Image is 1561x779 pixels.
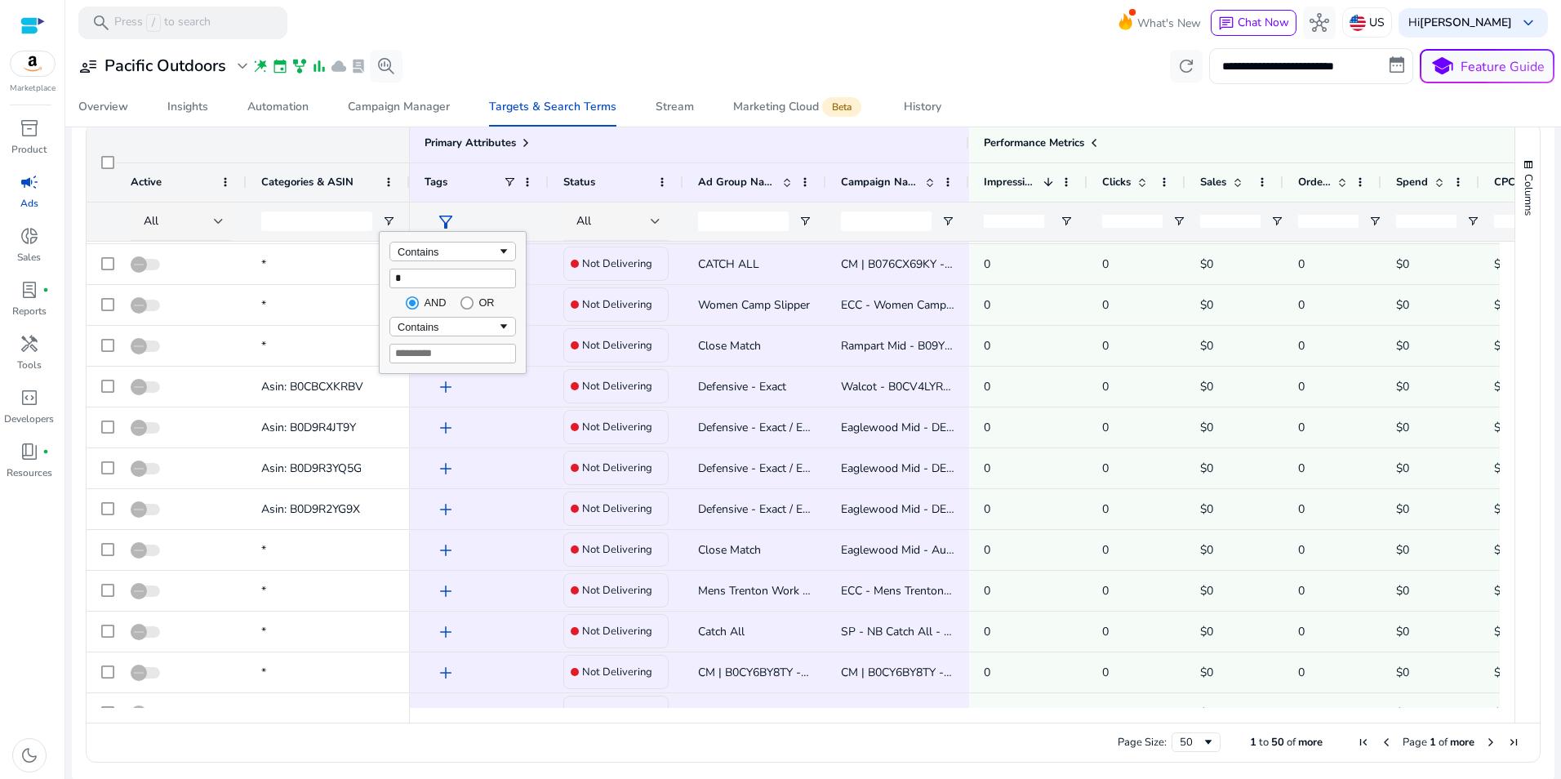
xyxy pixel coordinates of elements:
[1521,174,1536,216] span: Columns
[582,625,652,639] h4: Not Delivering
[822,97,861,117] span: Beta
[1450,735,1474,750] span: more
[1200,492,1269,526] p: $0
[11,142,47,157] p: Product
[841,501,1048,517] span: Eaglewood Mid - DEF - Ex/Exp - AiHello
[331,58,347,74] span: cloud
[1494,665,1507,680] span: $0
[1180,735,1202,750] div: 50
[20,388,39,407] span: code_blocks
[436,500,456,519] span: add
[348,101,450,113] div: Campaign Manager
[733,100,865,114] div: Marketing Cloud
[1172,732,1221,752] div: Page Size
[261,175,354,189] span: Categories & ASIN
[350,58,367,74] span: lab_profile
[436,459,456,479] span: add
[1494,256,1507,272] span: $0
[1060,215,1073,228] button: Open Filter Menu
[167,101,208,113] div: Insights
[11,51,55,76] img: amazon.svg
[436,212,456,232] span: filter_alt
[1287,735,1296,750] span: of
[20,746,39,765] span: dark_mode
[582,340,652,353] h4: Not Delivering
[1396,461,1409,476] span: $0
[1200,247,1269,281] p: $0
[1137,9,1201,38] span: What's New
[841,256,1050,272] span: CM | B076CX69KY - AUTO | CATCH ALL
[582,299,652,312] h4: Not Delivering
[20,334,39,354] span: handyman
[1102,706,1109,721] span: 0
[261,501,360,517] span: Asin: B0D9R2YG9X
[563,175,595,189] span: Status
[1396,501,1409,517] span: $0
[389,317,516,336] div: Filtering operator
[144,213,158,229] span: All
[841,583,1047,599] span: ECC - Mens Trenton Work Shoes - Auto
[261,420,356,435] span: Asin: B0D9R4JT9Y
[582,462,652,475] h4: Not Delivering
[698,175,776,189] span: Ad Group Name
[582,707,652,720] h4: Not Delivering
[1310,13,1329,33] span: hub
[436,377,456,397] span: add
[841,461,1048,476] span: Eaglewood Mid - DEF - Ex/Exp - AiHello
[1259,735,1269,750] span: to
[984,288,1073,322] p: 0
[436,418,456,438] span: add
[1200,411,1269,444] p: $0
[582,544,652,557] h4: Not Delivering
[1172,215,1185,228] button: Open Filter Menu
[1298,379,1305,394] span: 0
[841,665,1067,680] span: CM | B0CY6BY8TY - CATCH ALL | SP AUTO
[261,379,363,394] span: Asin: B0CBCXKRBV
[379,231,527,374] div: Column Filter
[984,247,1073,281] p: 0
[984,411,1073,444] p: 0
[984,452,1073,485] p: 0
[984,329,1073,363] p: 0
[841,338,1191,354] span: Rampart Mid - B09YYWZZJF - Auto - Close - TOS50/PP50 - AiHello
[1298,735,1323,750] span: more
[1270,215,1283,228] button: Open Filter Menu
[389,269,516,288] input: Filter Value
[698,665,924,680] span: CM | B0CY6BY8TY - CATCH ALL | SP AUTO
[1430,55,1454,78] span: school
[698,501,846,517] span: Defensive - Exact / Expanded
[78,56,98,76] span: user_attributes
[1396,542,1409,558] span: $0
[105,56,226,76] h3: Pacific Outdoors
[1494,175,1515,189] span: CPC
[1298,256,1305,272] span: 0
[984,615,1073,648] p: 0
[1200,370,1269,403] p: $0
[20,280,39,300] span: lab_profile
[582,381,652,394] h4: Not Delivering
[425,175,447,189] span: Tags
[436,622,456,642] span: add
[1430,735,1436,750] span: 1
[1200,533,1269,567] p: $0
[1200,329,1269,363] p: $0
[1494,461,1507,476] span: $0
[1396,297,1409,313] span: $0
[20,442,39,461] span: book_4
[1368,215,1381,228] button: Open Filter Menu
[698,297,810,313] span: Women Camp Slipper
[841,379,1053,394] span: Walcot - B0CV4LYRR3 - Def-Ex - AiHello
[1238,15,1289,30] span: Chat Now
[1102,461,1109,476] span: 0
[114,14,211,32] p: Press to search
[841,175,918,189] span: Campaign Name
[1298,624,1305,639] span: 0
[1298,338,1305,354] span: 0
[1200,574,1269,608] p: $0
[1396,379,1409,394] span: $0
[1396,624,1409,639] span: $0
[984,574,1073,608] p: 0
[1102,420,1109,435] span: 0
[576,213,591,229] span: All
[1298,297,1305,313] span: 0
